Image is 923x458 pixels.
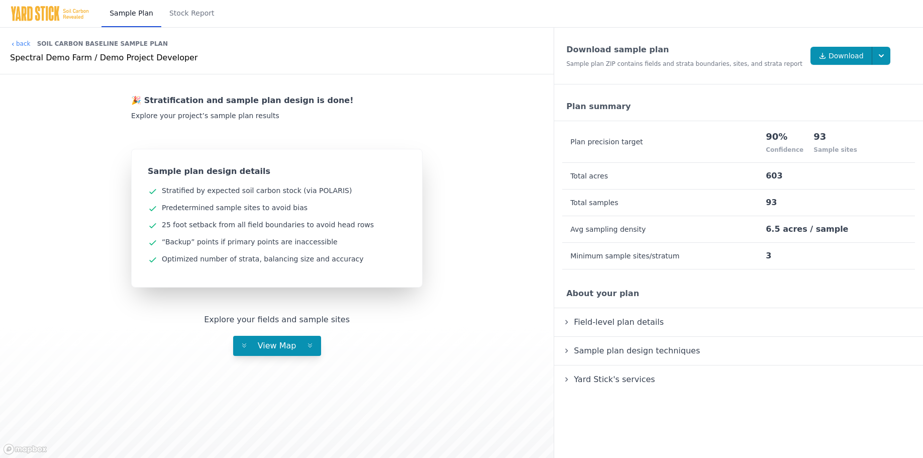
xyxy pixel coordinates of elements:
[766,146,803,154] div: Confidence
[162,220,374,231] div: 25 foot setback from all field boundaries to avoid head rows
[204,314,350,326] div: Explore your fields and sample sites
[10,52,544,64] div: Spectral Demo Farm / Demo Project Developer
[562,216,765,243] th: Avg sampling density
[810,47,873,65] a: Download
[131,111,423,121] div: Explore your project’s sample plan results
[572,344,702,357] span: Sample plan design techniques
[562,316,915,328] summary: Field-level plan details
[562,121,765,163] th: Plan precision target
[562,190,765,216] th: Total samples
[765,216,915,243] td: 6.5 acres / sample
[148,165,406,177] div: Sample plan design details
[37,36,168,52] div: Soil Carbon Baseline Sample Plan
[131,95,423,107] div: 🎉 Stratification and sample plan design is done!
[813,130,857,144] div: 93
[10,6,89,22] img: Yard Stick Logo
[765,243,915,269] td: 3
[766,130,803,144] div: 90%
[765,190,915,216] td: 93
[572,373,657,386] span: Yard Stick's services
[162,237,338,248] div: “Backup” points if primary points are inaccessible
[250,341,304,350] span: View Map
[562,243,765,269] th: Minimum sample sites/stratum
[10,40,31,48] a: back
[162,186,352,197] div: Stratified by expected soil carbon stock (via POLARIS)
[554,93,923,121] div: Plan summary
[572,315,666,329] span: Field-level plan details
[566,60,802,68] div: Sample plan ZIP contains fields and strata boundaries, sites, and strata report
[765,163,915,190] td: 603
[562,374,915,386] summary: Yard Stick's services
[233,336,321,356] button: View Map
[566,44,802,56] div: Download sample plan
[562,345,915,357] summary: Sample plan design techniques
[554,280,923,308] div: About your plan
[562,163,765,190] th: Total acres
[813,146,857,154] div: Sample sites
[162,254,363,265] div: Optimized number of strata, balancing size and accuracy
[162,203,307,214] div: Predetermined sample sites to avoid bias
